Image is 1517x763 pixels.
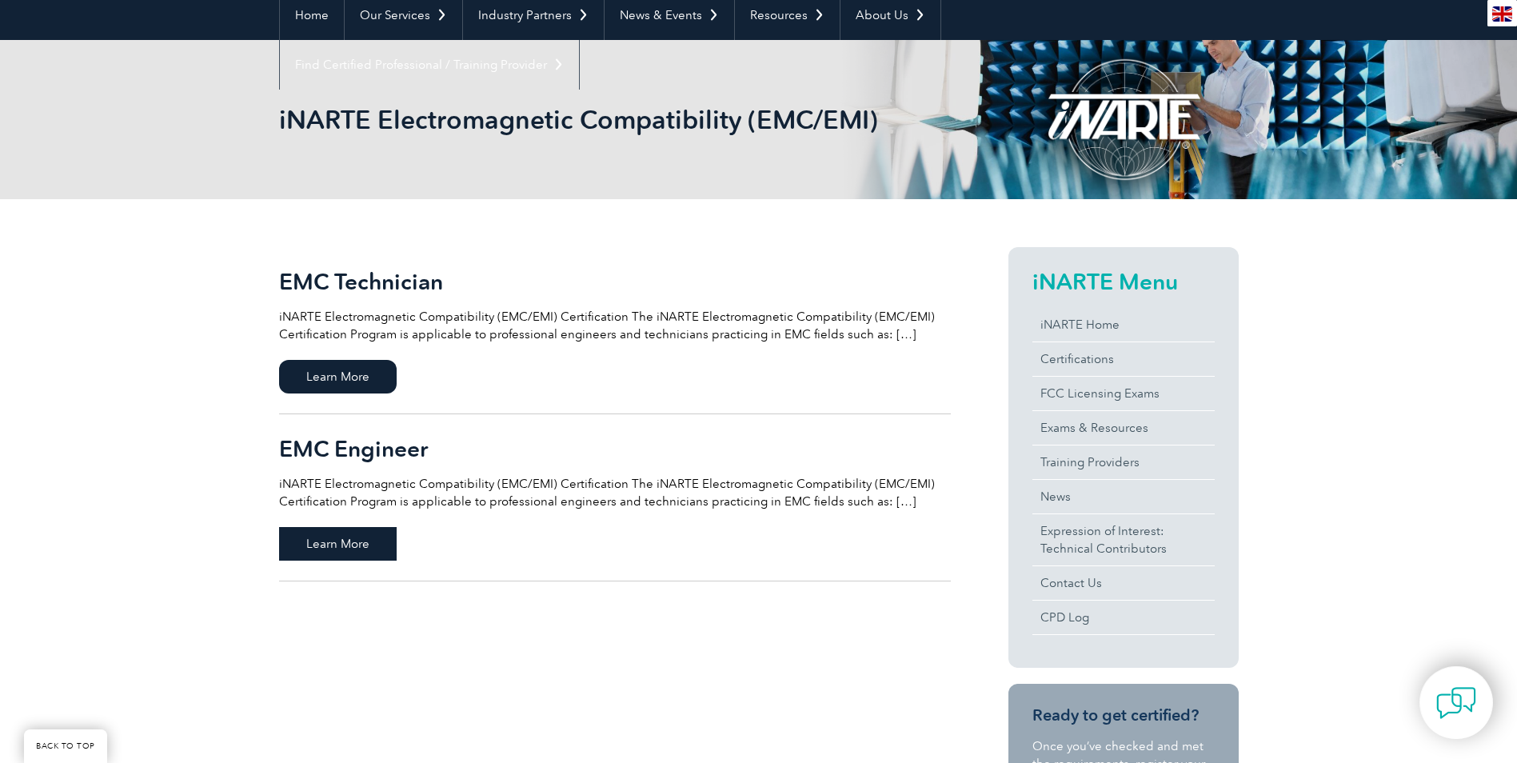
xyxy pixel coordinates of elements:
[279,475,951,510] p: iNARTE Electromagnetic Compatibility (EMC/EMI) Certification The iNARTE Electromagnetic Compatibi...
[1032,269,1215,294] h2: iNARTE Menu
[1032,601,1215,634] a: CPD Log
[1032,705,1215,725] h3: Ready to get certified?
[279,104,893,135] h1: iNARTE Electromagnetic Compatibility (EMC/EMI)
[279,414,951,581] a: EMC Engineer iNARTE Electromagnetic Compatibility (EMC/EMI) Certification The iNARTE Electromagne...
[279,269,951,294] h2: EMC Technician
[1492,6,1512,22] img: en
[1032,342,1215,376] a: Certifications
[279,308,951,343] p: iNARTE Electromagnetic Compatibility (EMC/EMI) Certification The iNARTE Electromagnetic Compatibi...
[279,436,951,461] h2: EMC Engineer
[1032,308,1215,342] a: iNARTE Home
[1032,411,1215,445] a: Exams & Resources
[1032,514,1215,565] a: Expression of Interest:Technical Contributors
[1032,445,1215,479] a: Training Providers
[279,527,397,561] span: Learn More
[279,247,951,414] a: EMC Technician iNARTE Electromagnetic Compatibility (EMC/EMI) Certification The iNARTE Electromag...
[1436,683,1476,723] img: contact-chat.png
[1032,566,1215,600] a: Contact Us
[1032,480,1215,513] a: News
[280,40,579,90] a: Find Certified Professional / Training Provider
[24,729,107,763] a: BACK TO TOP
[279,360,397,393] span: Learn More
[1032,377,1215,410] a: FCC Licensing Exams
